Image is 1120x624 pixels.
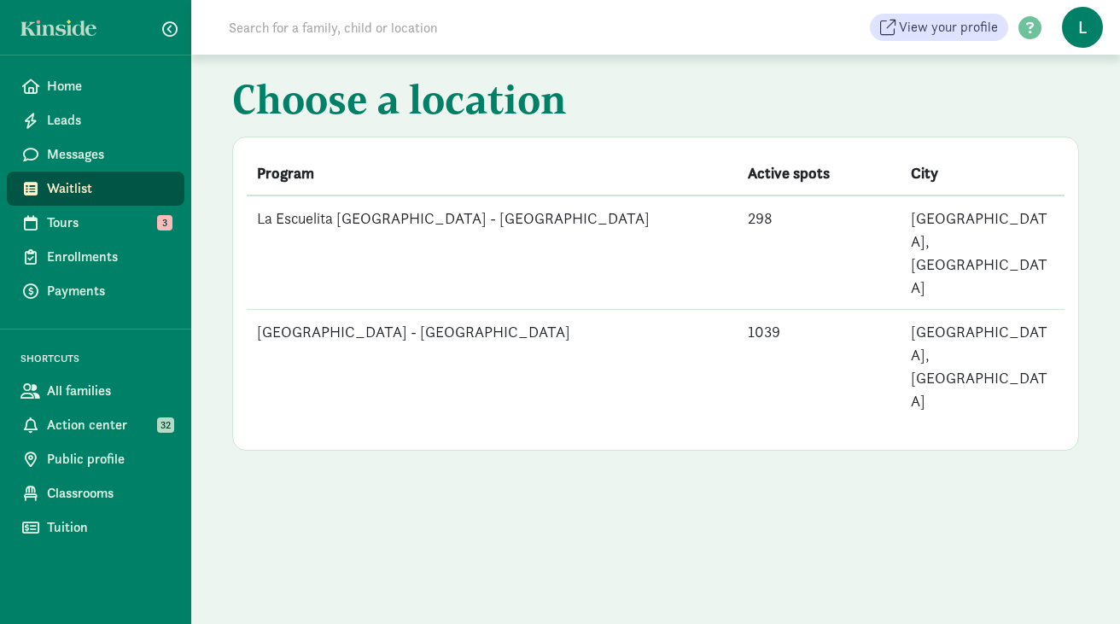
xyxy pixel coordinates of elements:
[1035,542,1120,624] iframe: Chat Widget
[7,206,184,240] a: Tours 3
[7,137,184,172] a: Messages
[47,415,171,435] span: Action center
[7,442,184,476] a: Public profile
[7,408,184,442] a: Action center 32
[247,310,738,423] td: [GEOGRAPHIC_DATA] - [GEOGRAPHIC_DATA]
[47,247,171,267] span: Enrollments
[47,110,171,131] span: Leads
[219,10,697,44] input: Search for a family, child or location
[47,144,171,165] span: Messages
[47,178,171,199] span: Waitlist
[47,281,171,301] span: Payments
[899,17,998,38] span: View your profile
[901,310,1065,423] td: [GEOGRAPHIC_DATA], [GEOGRAPHIC_DATA]
[7,476,184,510] a: Classrooms
[247,151,738,195] th: Program
[7,374,184,408] a: All families
[157,417,174,433] span: 32
[247,195,738,310] td: La Escuelita [GEOGRAPHIC_DATA] - [GEOGRAPHIC_DATA]
[7,69,184,103] a: Home
[7,172,184,206] a: Waitlist
[901,151,1065,195] th: City
[47,483,171,504] span: Classrooms
[47,76,171,96] span: Home
[47,381,171,401] span: All families
[157,215,172,230] span: 3
[738,195,901,310] td: 298
[7,103,184,137] a: Leads
[7,274,184,308] a: Payments
[47,449,171,469] span: Public profile
[1062,7,1103,48] span: L
[870,14,1008,41] a: View your profile
[47,213,171,233] span: Tours
[738,310,901,423] td: 1039
[47,517,171,538] span: Tuition
[7,510,184,545] a: Tuition
[738,151,901,195] th: Active spots
[7,240,184,274] a: Enrollments
[232,75,1079,130] h1: Choose a location
[901,195,1065,310] td: [GEOGRAPHIC_DATA], [GEOGRAPHIC_DATA]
